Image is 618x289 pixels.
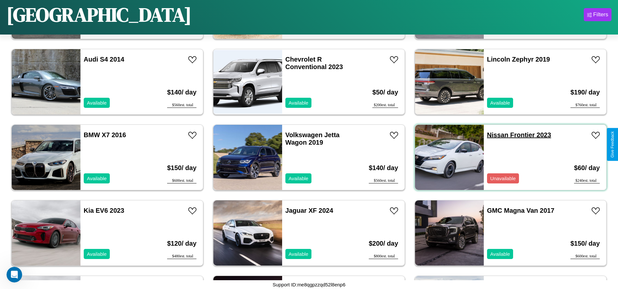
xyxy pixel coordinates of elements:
a: Volkswagen Jetta Wagon 2019 [285,131,339,146]
h3: $ 140 / day [167,82,196,103]
p: Available [289,98,309,107]
h3: $ 140 / day [369,158,398,178]
p: Available [87,98,107,107]
a: GMC Magna Van 2017 [487,207,554,214]
a: Jaguar XF 2024 [285,207,333,214]
a: Chevrolet R Conventional 2023 [285,56,343,70]
h3: $ 120 / day [167,233,196,254]
div: Give Feedback [610,131,615,158]
a: Lincoln Zephyr 2019 [487,56,550,63]
h3: $ 60 / day [574,158,600,178]
a: Nissan Frontier 2023 [487,131,551,138]
div: $ 200 est. total [372,103,398,108]
h3: $ 200 / day [369,233,398,254]
p: Available [87,250,107,258]
p: Available [490,250,510,258]
button: Filters [584,8,611,21]
p: Available [87,174,107,183]
div: $ 480 est. total [167,254,196,259]
div: $ 560 est. total [369,178,398,183]
h3: $ 150 / day [570,233,600,254]
p: Available [289,250,309,258]
h1: [GEOGRAPHIC_DATA] [7,1,192,28]
h3: $ 50 / day [372,82,398,103]
div: Filters [593,11,608,18]
div: $ 800 est. total [369,254,398,259]
p: Support ID: me8qgpzzqd52l8enp6 [273,280,346,289]
h3: $ 150 / day [167,158,196,178]
iframe: Intercom live chat [7,267,22,282]
div: $ 240 est. total [574,178,600,183]
p: Available [490,98,510,107]
div: $ 760 est. total [570,103,600,108]
h3: $ 190 / day [570,82,600,103]
a: Kia EV6 2023 [84,207,124,214]
a: BMW X7 2016 [84,131,126,138]
p: Unavailable [490,174,516,183]
p: Available [289,174,309,183]
div: $ 600 est. total [570,254,600,259]
div: $ 600 est. total [167,178,196,183]
div: $ 560 est. total [167,103,196,108]
a: Audi S4 2014 [84,56,124,63]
